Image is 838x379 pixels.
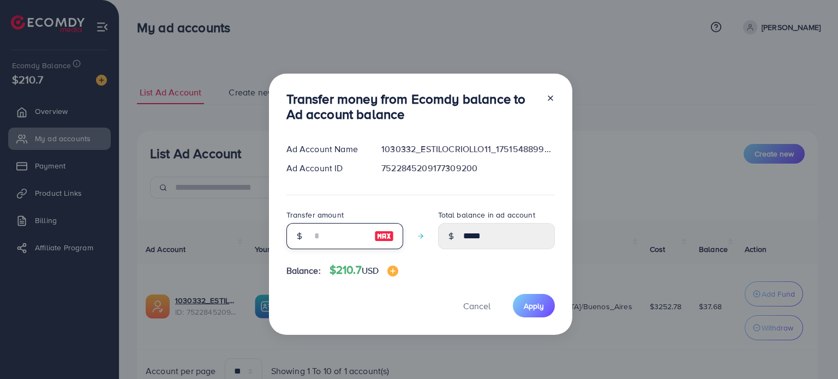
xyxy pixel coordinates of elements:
h4: $210.7 [330,263,398,277]
span: USD [362,264,379,276]
span: Apply [524,300,544,311]
div: Ad Account Name [278,143,373,155]
label: Total balance in ad account [438,209,535,220]
div: 1030332_ESTILOCRIOLLO11_1751548899317 [373,143,563,155]
button: Apply [513,294,555,317]
iframe: Chat [792,330,830,371]
img: image [387,266,398,276]
button: Cancel [450,294,504,317]
div: 7522845209177309200 [373,162,563,175]
h3: Transfer money from Ecomdy balance to Ad account balance [286,91,537,123]
img: image [374,230,394,243]
span: Cancel [463,300,490,312]
span: Balance: [286,264,321,277]
div: Ad Account ID [278,162,373,175]
label: Transfer amount [286,209,344,220]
